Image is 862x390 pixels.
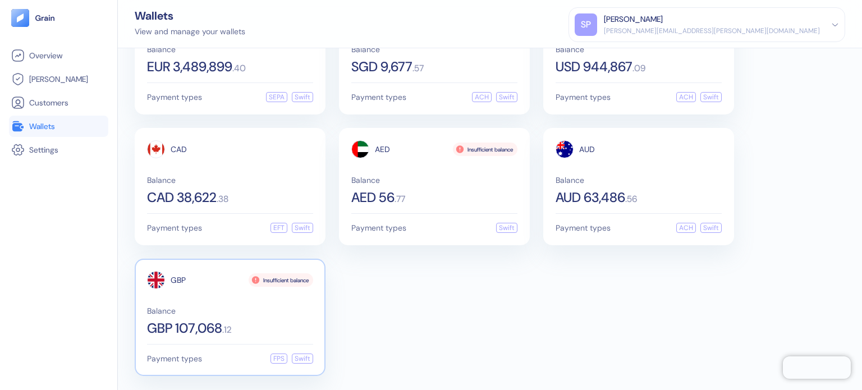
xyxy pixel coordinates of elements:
span: GBP 107,068 [147,322,222,335]
img: logo [35,14,56,22]
iframe: Chatra live chat [783,356,851,379]
span: . 40 [232,64,246,73]
span: . 12 [222,325,232,334]
span: Payment types [556,224,611,232]
span: Customers [29,97,68,108]
div: Swift [700,223,722,233]
span: [PERSON_NAME] [29,74,88,85]
div: View and manage your wallets [135,26,245,38]
div: ACH [676,92,696,102]
div: Swift [496,92,517,102]
span: Payment types [147,355,202,363]
span: AED 56 [351,191,395,204]
a: Settings [11,143,106,157]
span: Balance [147,307,313,315]
a: Customers [11,96,106,109]
span: . 09 [632,64,645,73]
div: Wallets [135,10,245,21]
span: CAD [171,145,187,153]
span: Balance [147,176,313,184]
span: Balance [351,176,517,184]
span: AUD [579,145,595,153]
span: GBP [171,276,186,284]
img: logo-tablet-V2.svg [11,9,29,27]
div: ACH [676,223,696,233]
span: EUR 3,489,899 [147,60,232,74]
span: Payment types [147,224,202,232]
span: Balance [556,45,722,53]
div: FPS [270,354,287,364]
div: Insufficient balance [453,143,517,156]
span: CAD 38,622 [147,191,217,204]
span: Balance [556,176,722,184]
span: USD 944,867 [556,60,632,74]
span: AUD 63,486 [556,191,625,204]
span: Payment types [147,93,202,101]
div: [PERSON_NAME][EMAIL_ADDRESS][PERSON_NAME][DOMAIN_NAME] [604,26,820,36]
div: EFT [270,223,287,233]
a: [PERSON_NAME] [11,72,106,86]
span: Wallets [29,121,55,132]
div: Swift [292,92,313,102]
a: Wallets [11,120,106,133]
div: SP [575,13,597,36]
div: Swift [292,223,313,233]
span: Balance [351,45,517,53]
span: . 56 [625,195,637,204]
span: Payment types [556,93,611,101]
div: Swift [700,92,722,102]
div: Insufficient balance [249,273,313,287]
span: Payment types [351,224,406,232]
div: Swift [496,223,517,233]
span: AED [375,145,390,153]
span: SGD 9,677 [351,60,412,74]
span: . 57 [412,64,424,73]
div: [PERSON_NAME] [604,13,663,25]
span: . 77 [395,195,405,204]
div: Swift [292,354,313,364]
span: Payment types [351,93,406,101]
span: Overview [29,50,62,61]
div: ACH [472,92,492,102]
span: Settings [29,144,58,155]
span: . 38 [217,195,228,204]
span: Balance [147,45,313,53]
a: Overview [11,49,106,62]
div: SEPA [266,92,287,102]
